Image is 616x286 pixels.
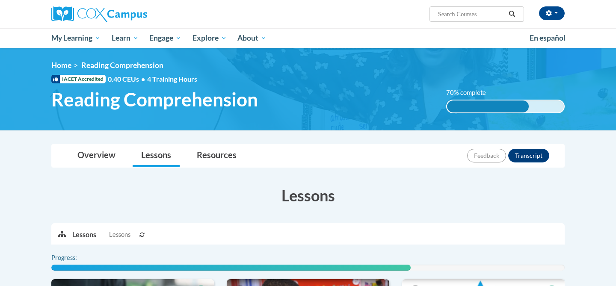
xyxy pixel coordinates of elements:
span: My Learning [51,33,101,43]
img: Cox Campus [51,6,147,22]
span: Reading Comprehension [51,88,258,111]
a: Explore [187,28,232,48]
div: 70% complete [447,100,529,112]
a: En español [524,29,571,47]
span: IACET Accredited [51,75,106,83]
label: Progress: [51,253,101,262]
span: About [237,33,267,43]
button: Transcript [508,149,549,162]
a: Engage [144,28,187,48]
a: Lessons [133,144,180,167]
a: Cox Campus [51,6,214,22]
div: Main menu [38,28,577,48]
a: Overview [69,144,124,167]
a: Learn [106,28,144,48]
span: 0.40 CEUs [108,74,147,84]
button: Feedback [467,149,506,162]
input: Search Courses [437,9,506,19]
span: Engage [149,33,181,43]
span: • [141,75,145,83]
h3: Lessons [51,185,565,206]
button: Account Settings [539,6,565,20]
span: 4 Training Hours [147,75,197,83]
a: Resources [188,144,245,167]
a: Home [51,61,71,70]
span: En español [530,33,566,42]
button: Search [506,9,518,19]
span: Explore [192,33,227,43]
a: About [232,28,272,48]
span: Reading Comprehension [81,61,163,70]
p: Lessons [72,230,96,239]
span: Lessons [109,230,130,239]
span: Learn [112,33,139,43]
label: 70% complete [446,88,495,97]
a: My Learning [46,28,106,48]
